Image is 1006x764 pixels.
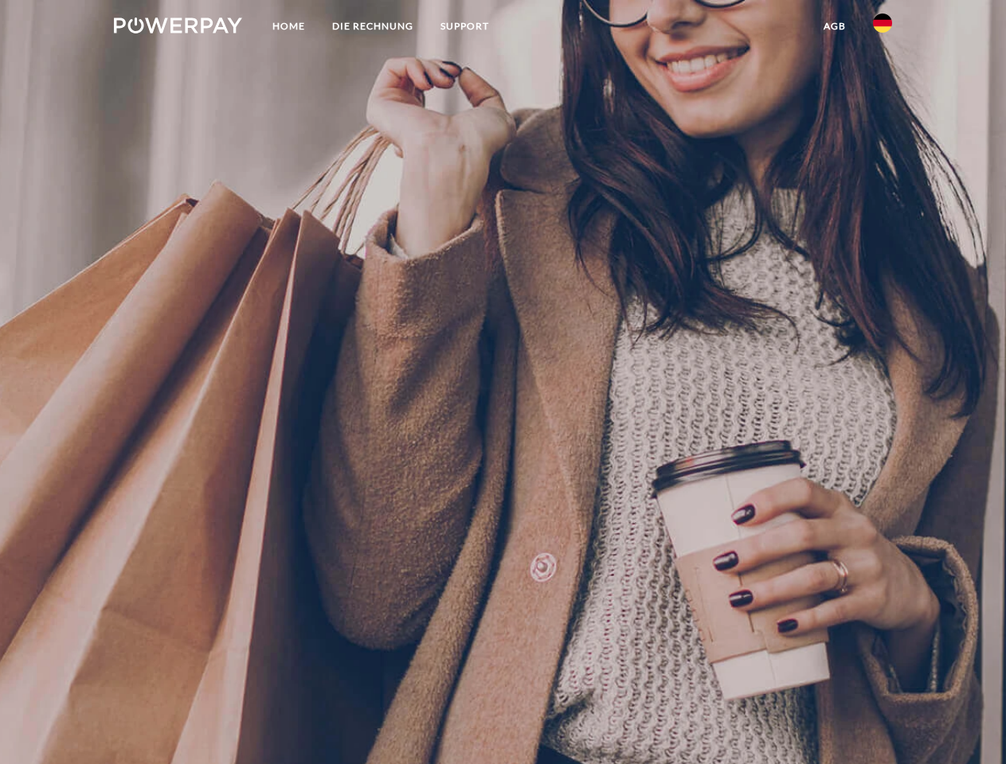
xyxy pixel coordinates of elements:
[319,12,427,41] a: DIE RECHNUNG
[114,18,242,33] img: logo-powerpay-white.svg
[810,12,859,41] a: agb
[873,14,892,33] img: de
[427,12,503,41] a: SUPPORT
[259,12,319,41] a: Home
